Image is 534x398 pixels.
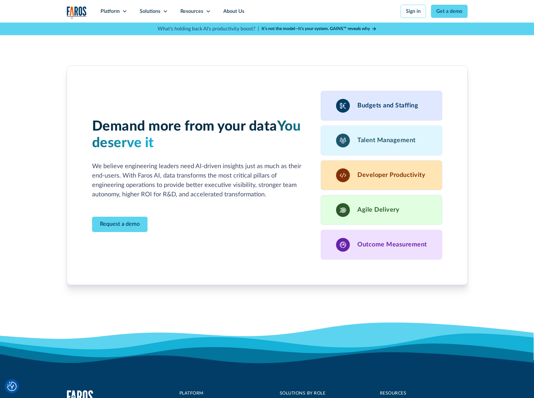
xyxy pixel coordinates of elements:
img: Revisit consent button [7,382,17,391]
button: Cookie Settings [7,382,17,391]
h3: Budgets and Staffing [357,102,418,109]
h3: Agile Delivery [357,206,399,214]
h3: Talent Management [357,137,416,144]
a: Sign in [401,5,426,18]
div: Resources [180,8,203,15]
div: Solutions [140,8,160,15]
a: home [67,6,87,19]
p: What's holding back AI's productivity boost? | [158,25,259,33]
div: Resources [380,390,468,397]
div: Platform [179,390,228,397]
h3: Developer Productivity [357,171,425,179]
h3: Outcome Measurement [357,241,427,248]
h3: Demand more from your data [92,118,303,152]
div: Platform [101,8,120,15]
a: Contact Modal [92,217,148,232]
a: Get a demo [431,5,468,18]
div: Solutions by Role [280,390,330,397]
p: We believe engineering leaders need AI-driven insights just as much as their end-users. With Faro... [92,162,306,199]
img: Logo of the analytics and reporting company Faros. [67,6,87,19]
span: You deserve it [92,120,301,150]
strong: It’s not the model—it’s your system. GAINS™ reveals why [262,27,370,31]
a: It’s not the model—it’s your system. GAINS™ reveals why [262,26,377,32]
